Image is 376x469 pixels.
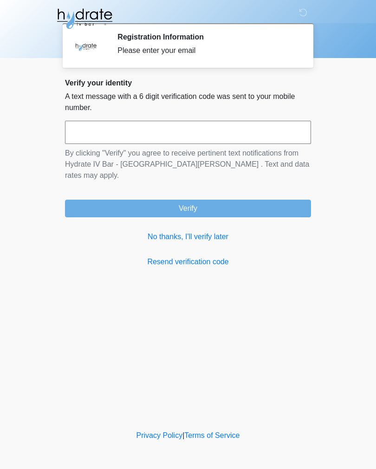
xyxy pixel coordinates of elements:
[65,256,311,267] a: Resend verification code
[72,33,100,60] img: Agent Avatar
[184,431,240,439] a: Terms of Service
[182,431,184,439] a: |
[65,78,311,87] h2: Verify your identity
[65,91,311,113] p: A text message with a 6 digit verification code was sent to your mobile number.
[117,45,297,56] div: Please enter your email
[65,200,311,217] button: Verify
[136,431,183,439] a: Privacy Policy
[56,7,113,30] img: Hydrate IV Bar - Fort Collins Logo
[65,231,311,242] a: No thanks, I'll verify later
[65,148,311,181] p: By clicking "Verify" you agree to receive pertinent text notifications from Hydrate IV Bar - [GEO...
